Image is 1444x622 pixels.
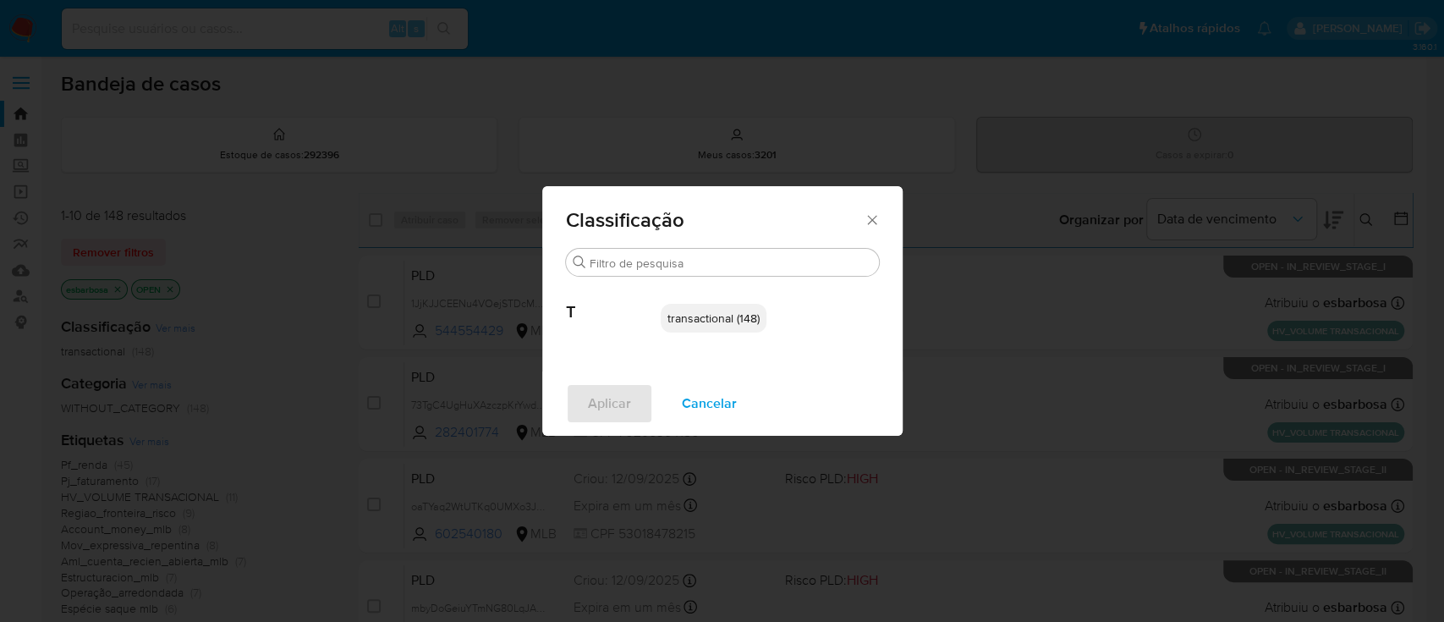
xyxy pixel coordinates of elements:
span: transactional (148) [667,310,760,327]
div: transactional (148) [661,304,766,333]
span: Cancelar [682,385,737,422]
button: Buscar [573,256,586,269]
button: Fechar [864,212,879,227]
button: Cancelar [660,383,759,424]
input: Filtro de pesquisa [590,256,872,271]
span: Classificação [566,210,865,230]
span: T [566,277,661,322]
